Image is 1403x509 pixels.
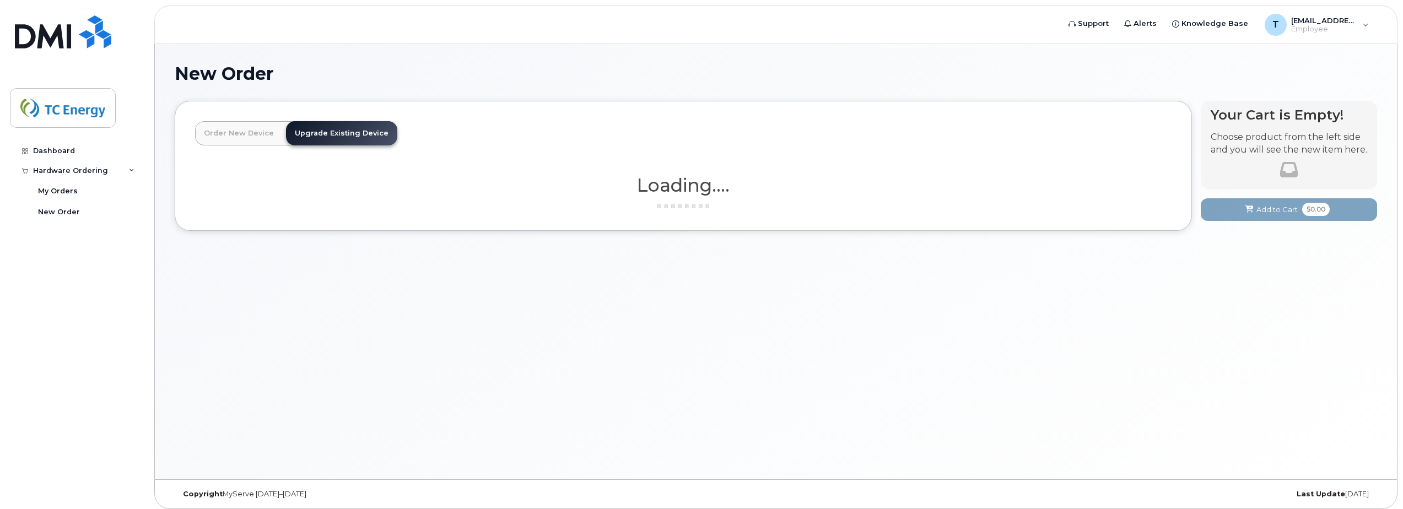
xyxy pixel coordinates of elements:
[195,175,1172,195] h1: Loading....
[286,121,397,145] a: Upgrade Existing Device
[656,202,711,210] img: ajax-loader-3a6953c30dc77f0bf724df975f13086db4f4c1262e45940f03d1251963f1bf2e.gif
[1211,107,1367,122] h4: Your Cart is Empty!
[976,490,1377,499] div: [DATE]
[1201,198,1377,221] button: Add to Cart $0.00
[1256,204,1298,215] span: Add to Cart
[183,490,223,498] strong: Copyright
[1355,461,1395,501] iframe: Messenger Launcher
[1302,203,1330,216] span: $0.00
[1297,490,1345,498] strong: Last Update
[195,121,283,145] a: Order New Device
[1211,131,1367,156] p: Choose product from the left side and you will see the new item here.
[175,490,575,499] div: MyServe [DATE]–[DATE]
[175,64,1377,83] h1: New Order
